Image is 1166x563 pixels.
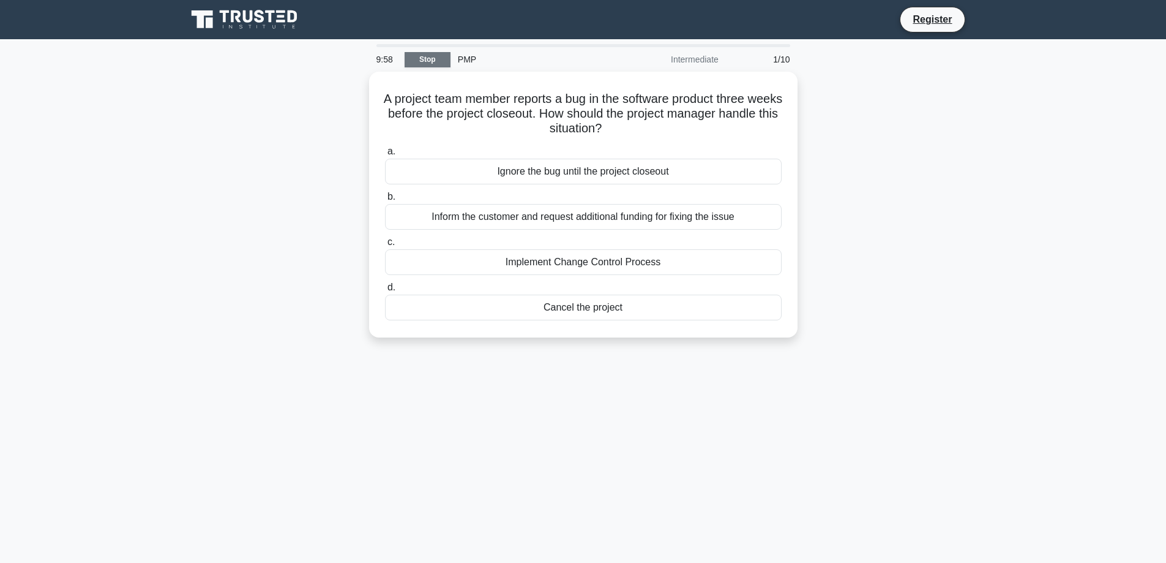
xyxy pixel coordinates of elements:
div: Ignore the bug until the project closeout [385,159,782,184]
a: Register [905,12,959,27]
h5: A project team member reports a bug in the software product three weeks before the project closeo... [384,91,783,137]
div: 9:58 [369,47,405,72]
div: Implement Change Control Process [385,249,782,275]
div: Intermediate [619,47,726,72]
div: PMP [450,47,619,72]
span: a. [387,146,395,156]
span: b. [387,191,395,202]
div: Inform the customer and request additional funding for fixing the issue [385,204,782,230]
span: c. [387,236,395,247]
div: Cancel the project [385,295,782,320]
div: 1/10 [726,47,798,72]
span: d. [387,282,395,292]
a: Stop [405,52,450,67]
